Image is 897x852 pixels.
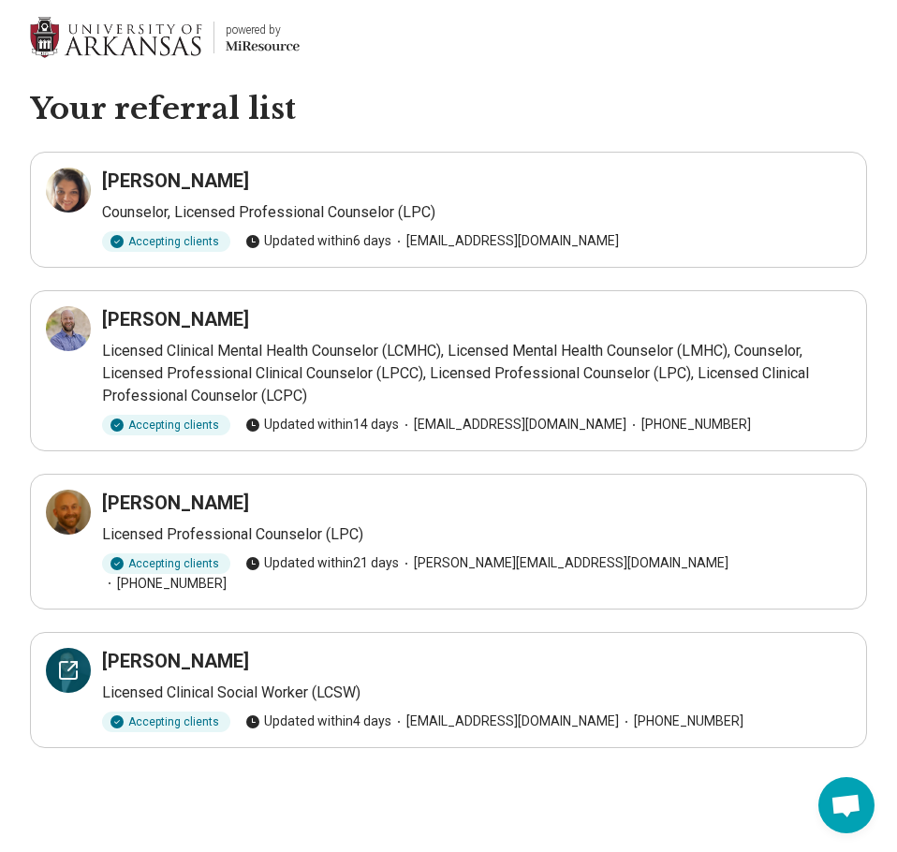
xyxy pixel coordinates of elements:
[245,712,391,731] span: Updated within 4 days
[30,15,202,60] img: University of Arkansas
[102,415,230,435] div: Accepting clients
[399,415,626,434] span: [EMAIL_ADDRESS][DOMAIN_NAME]
[102,306,249,332] h3: [PERSON_NAME]
[226,22,300,38] div: powered by
[30,90,867,129] h1: Your referral list
[102,231,230,252] div: Accepting clients
[102,574,227,594] span: [PHONE_NUMBER]
[102,490,249,516] h3: [PERSON_NAME]
[30,15,300,60] a: University of Arkansaspowered by
[399,553,728,573] span: [PERSON_NAME][EMAIL_ADDRESS][DOMAIN_NAME]
[102,340,851,407] p: Licensed Clinical Mental Health Counselor (LCMHC), Licensed Mental Health Counselor (LMHC), Couns...
[245,415,399,434] span: Updated within 14 days
[391,712,619,731] span: [EMAIL_ADDRESS][DOMAIN_NAME]
[818,777,875,833] div: Open chat
[102,523,851,546] p: Licensed Professional Counselor (LPC)
[102,682,851,704] p: Licensed Clinical Social Worker (LCSW)
[102,553,230,574] div: Accepting clients
[102,712,230,732] div: Accepting clients
[245,231,391,251] span: Updated within 6 days
[102,168,249,194] h3: [PERSON_NAME]
[102,648,249,674] h3: [PERSON_NAME]
[245,553,399,573] span: Updated within 21 days
[619,712,743,731] span: [PHONE_NUMBER]
[391,231,619,251] span: [EMAIL_ADDRESS][DOMAIN_NAME]
[102,201,851,224] p: Counselor, Licensed Professional Counselor (LPC)
[626,415,751,434] span: [PHONE_NUMBER]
